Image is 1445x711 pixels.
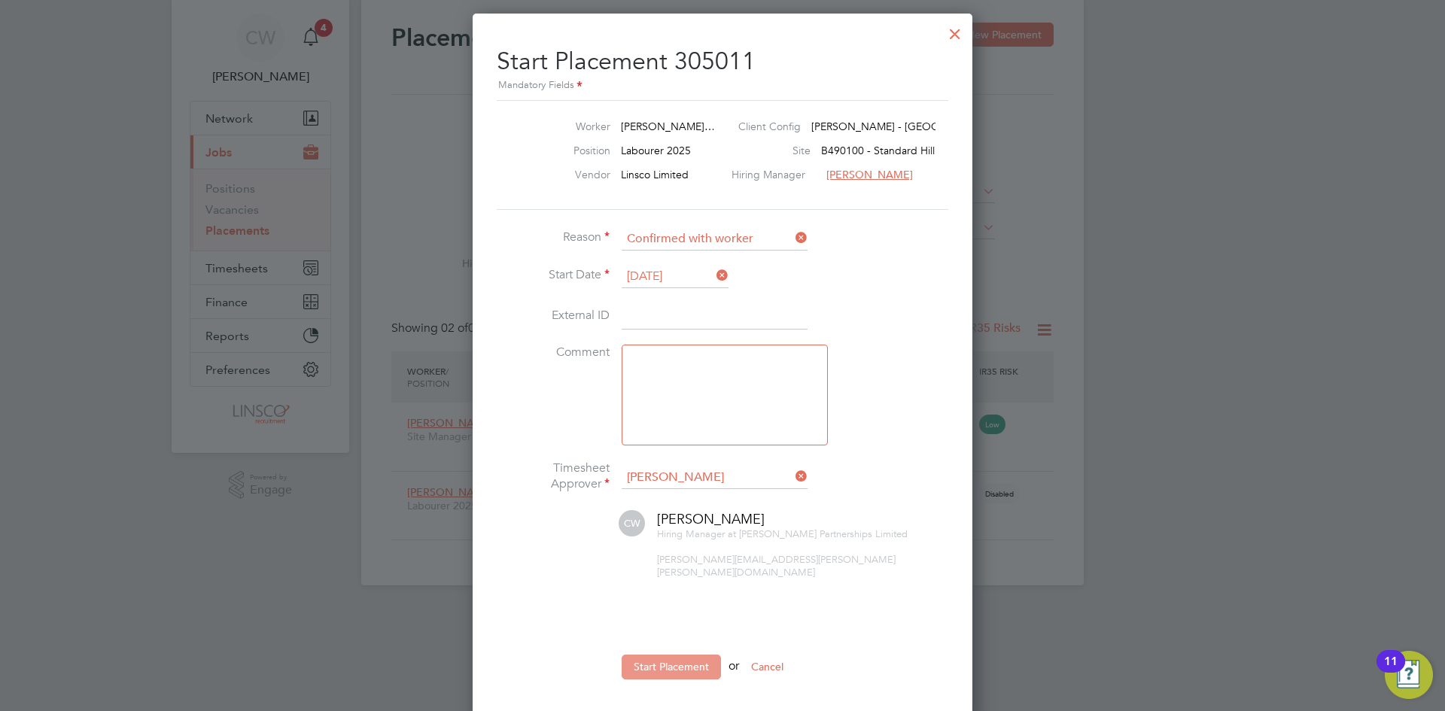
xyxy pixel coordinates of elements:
label: Client Config [738,120,801,133]
label: Timesheet Approver [497,460,610,492]
label: Vendor [528,168,610,181]
span: [PERSON_NAME] Partnerships Limited [739,527,908,540]
button: Start Placement [622,655,721,679]
span: [PERSON_NAME]… [621,120,715,133]
span: [PERSON_NAME] - [GEOGRAPHIC_DATA] [811,120,1013,133]
span: [PERSON_NAME] [826,168,913,181]
label: Position [528,144,610,157]
label: Start Date [497,267,610,283]
h2: Start Placement 305011 [497,35,948,94]
button: Open Resource Center, 11 new notifications [1385,651,1433,699]
label: Reason [497,229,610,245]
label: Worker [528,120,610,133]
label: Site [750,144,811,157]
li: or [497,655,948,694]
label: Hiring Manager [732,168,816,181]
input: Search for... [622,466,808,489]
span: B490100 - Standard Hill [821,144,935,157]
span: [PERSON_NAME] [657,510,765,527]
button: Cancel [739,655,796,679]
span: Labourer 2025 [621,144,691,157]
label: External ID [497,308,610,324]
span: Linsco Limited [621,168,689,181]
span: CW [619,510,645,536]
span: Hiring Manager at [657,527,736,540]
input: Select one [622,266,729,288]
div: Mandatory Fields [497,77,948,94]
span: [PERSON_NAME][EMAIL_ADDRESS][PERSON_NAME][PERSON_NAME][DOMAIN_NAME] [657,553,896,579]
input: Select one [622,228,808,251]
div: 11 [1384,661,1398,681]
label: Comment [497,345,610,360]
